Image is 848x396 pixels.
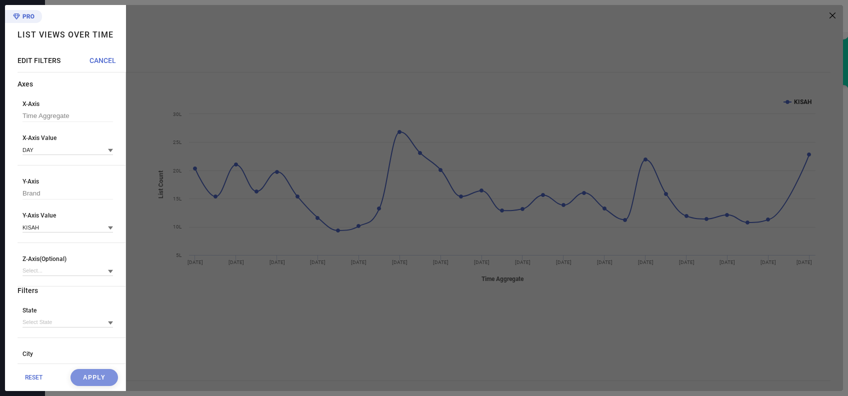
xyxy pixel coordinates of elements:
[17,56,60,64] span: EDIT FILTERS
[22,100,113,107] span: X-Axis
[22,317,113,327] input: Select State
[25,374,42,381] span: RESET
[22,178,113,185] span: Y-Axis
[22,360,113,371] input: Select City
[5,10,42,25] div: Premium
[17,286,125,294] div: Filters
[17,30,113,39] h1: List Views over time
[22,134,113,141] span: X-Axis Value
[22,265,113,276] input: Select...
[22,255,113,262] span: Z-Axis(Optional)
[22,212,113,219] span: Y-Axis Value
[22,307,113,314] span: State
[89,56,116,64] span: CANCEL
[17,80,125,88] div: Axes
[22,350,113,357] span: City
